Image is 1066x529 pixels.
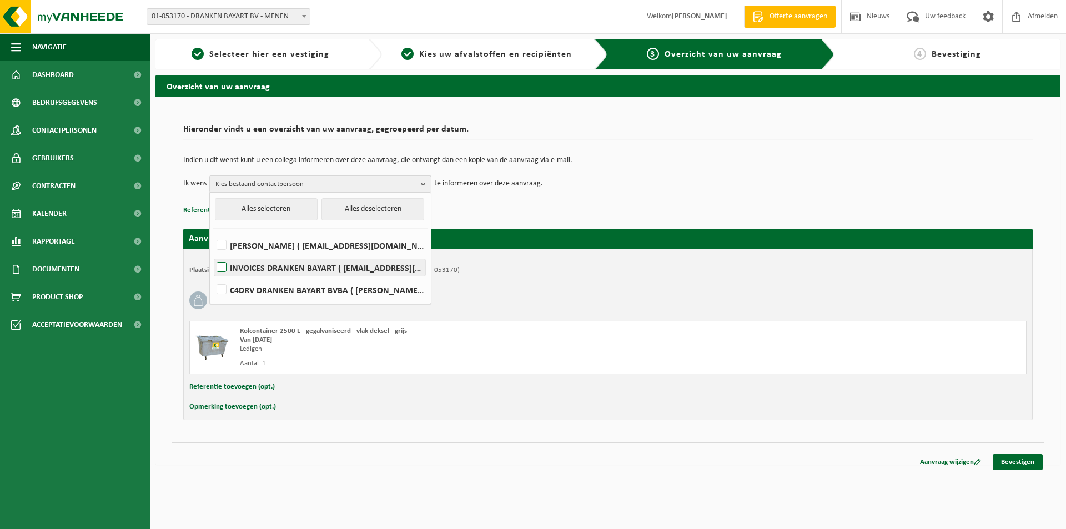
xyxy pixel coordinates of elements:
span: 1 [192,48,204,60]
button: Alles selecteren [215,198,318,220]
a: Offerte aanvragen [744,6,836,28]
strong: Plaatsingsadres: [189,266,238,274]
span: Kies uw afvalstoffen en recipiënten [419,50,572,59]
label: INVOICES DRANKEN BAYART ( [EMAIL_ADDRESS][DOMAIN_NAME] ) [214,259,425,276]
span: Overzicht van uw aanvraag [665,50,782,59]
span: Gebruikers [32,144,74,172]
a: 2Kies uw afvalstoffen en recipiënten [388,48,586,61]
div: Ledigen [240,345,652,354]
span: Rolcontainer 2500 L - gegalvaniseerd - vlak deksel - grijs [240,328,407,335]
strong: Aanvraag voor [DATE] [189,234,272,243]
h2: Overzicht van uw aanvraag [155,75,1060,97]
a: 1Selecteer hier een vestiging [161,48,360,61]
span: Bevestiging [932,50,981,59]
span: Selecteer hier een vestiging [209,50,329,59]
label: C4DRV DRANKEN BAYART BVBA ( [PERSON_NAME][EMAIL_ADDRESS][DOMAIN_NAME] ) [214,281,425,298]
span: 01-053170 - DRANKEN BAYART BV - MENEN [147,9,310,24]
span: 2 [401,48,414,60]
span: Kies bestaand contactpersoon [215,176,416,193]
span: Offerte aanvragen [767,11,830,22]
span: Contracten [32,172,76,200]
button: Referentie toevoegen (opt.) [189,380,275,394]
label: [PERSON_NAME] ( [EMAIL_ADDRESS][DOMAIN_NAME] ) [214,237,425,254]
strong: Van [DATE] [240,336,272,344]
p: te informeren over deze aanvraag. [434,175,543,192]
button: Opmerking toevoegen (opt.) [189,400,276,414]
button: Referentie toevoegen (opt.) [183,203,269,218]
span: Acceptatievoorwaarden [32,311,122,339]
div: Aantal: 1 [240,359,652,368]
button: Alles deselecteren [321,198,424,220]
span: Documenten [32,255,79,283]
span: Contactpersonen [32,117,97,144]
strong: [PERSON_NAME] [672,12,727,21]
span: Product Shop [32,283,83,311]
span: 3 [647,48,659,60]
span: Rapportage [32,228,75,255]
span: Dashboard [32,61,74,89]
a: Bevestigen [993,454,1043,470]
span: 01-053170 - DRANKEN BAYART BV - MENEN [147,8,310,25]
h2: Hieronder vindt u een overzicht van uw aanvraag, gegroepeerd per datum. [183,125,1033,140]
span: 4 [914,48,926,60]
p: Ik wens [183,175,207,192]
a: Aanvraag wijzigen [912,454,989,470]
img: WB-2500-GAL-GY-01.png [195,327,229,360]
button: Kies bestaand contactpersoon [209,175,431,192]
span: Navigatie [32,33,67,61]
p: Indien u dit wenst kunt u een collega informeren over deze aanvraag, die ontvangt dan een kopie v... [183,157,1033,164]
span: Bedrijfsgegevens [32,89,97,117]
span: Kalender [32,200,67,228]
